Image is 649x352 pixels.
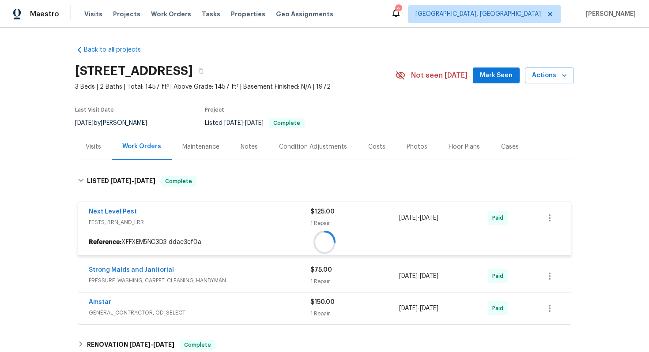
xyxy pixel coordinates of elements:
span: [DATE] [129,341,151,348]
span: $75.00 [310,267,332,273]
span: - [399,272,438,281]
span: [DATE] [75,120,94,126]
span: [DATE] [420,215,438,221]
span: [DATE] [399,215,418,221]
span: - [110,178,155,184]
span: Maestro [30,10,59,19]
span: - [399,213,438,222]
span: [DATE] [153,341,174,348]
h6: RENOVATION [87,340,174,350]
div: 1 Repair [310,309,399,318]
div: LISTED [DATE]-[DATE]Complete [75,167,574,195]
span: Mark Seen [480,70,513,81]
a: Amstar [89,299,111,305]
span: - [129,341,174,348]
div: 2 [395,5,401,14]
div: Notes [241,142,258,151]
span: Complete [181,341,215,349]
span: Paid [492,304,507,313]
span: [PERSON_NAME] [582,10,636,19]
span: Project [205,107,224,112]
span: Listed [205,120,305,126]
span: - [399,304,438,313]
span: Tasks [202,11,220,17]
span: [DATE] [420,273,438,279]
span: Visits [84,10,102,19]
span: Paid [492,272,507,281]
a: Next Level Pest [89,209,137,215]
span: [DATE] [245,120,264,126]
span: Not seen [DATE] [411,71,468,80]
span: Last Visit Date [75,107,114,112]
span: Paid [492,213,507,222]
h2: [STREET_ADDRESS] [75,67,193,75]
span: Complete [270,120,304,126]
span: PESTS, BRN_AND_LRR [89,218,310,227]
span: 3 Beds | 2 Baths | Total: 1457 ft² | Above Grade: 1457 ft² | Basement Finished: N/A | 1972 [75,82,395,91]
span: - [224,120,264,126]
span: Properties [231,10,265,19]
button: Mark Seen [473,67,520,84]
a: Back to all projects [75,45,160,54]
span: [DATE] [399,273,418,279]
span: [DATE] [134,178,155,184]
span: Complete [162,177,196,186]
span: $125.00 [310,209,335,215]
span: PRESSURE_WASHING, CARPET_CLEANING, HANDYMAN [89,276,310,285]
div: Cases [501,142,519,151]
span: Geo Assignments [276,10,333,19]
div: Visits [86,142,101,151]
div: Work Orders [122,142,161,151]
span: Work Orders [151,10,191,19]
div: Maintenance [182,142,219,151]
span: Actions [532,70,567,81]
span: [DATE] [110,178,132,184]
h6: LISTED [87,176,155,187]
button: Actions [525,67,574,84]
span: $150.00 [310,299,335,305]
span: [DATE] [399,305,418,311]
button: Copy Address [193,63,209,79]
span: [GEOGRAPHIC_DATA], [GEOGRAPHIC_DATA] [415,10,541,19]
div: Photos [407,142,427,151]
span: GENERAL_CONTRACTOR, OD_SELECT [89,308,310,317]
a: Strong Maids and Janitorial [89,267,174,273]
span: [DATE] [224,120,243,126]
div: Condition Adjustments [279,142,347,151]
div: 1 Repair [310,219,399,228]
span: Projects [113,10,140,19]
div: Floor Plans [449,142,480,151]
div: by [PERSON_NAME] [75,118,158,128]
div: Costs [368,142,385,151]
div: 1 Repair [310,277,399,286]
span: [DATE] [420,305,438,311]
